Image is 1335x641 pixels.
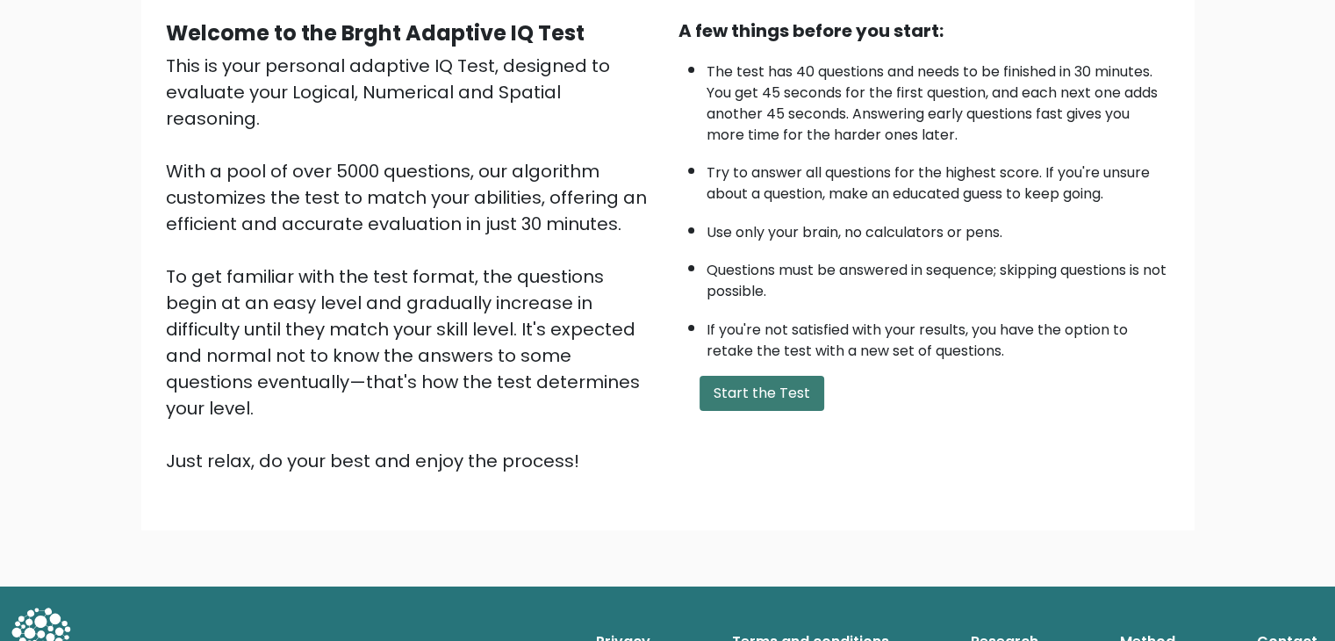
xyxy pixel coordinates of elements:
[707,213,1170,243] li: Use only your brain, no calculators or pens.
[166,18,585,47] b: Welcome to the Brght Adaptive IQ Test
[700,376,824,411] button: Start the Test
[707,311,1170,362] li: If you're not satisfied with your results, you have the option to retake the test with a new set ...
[707,154,1170,205] li: Try to answer all questions for the highest score. If you're unsure about a question, make an edu...
[678,18,1170,44] div: A few things before you start:
[707,53,1170,146] li: The test has 40 questions and needs to be finished in 30 minutes. You get 45 seconds for the firs...
[707,251,1170,302] li: Questions must be answered in sequence; skipping questions is not possible.
[166,53,657,474] div: This is your personal adaptive IQ Test, designed to evaluate your Logical, Numerical and Spatial ...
